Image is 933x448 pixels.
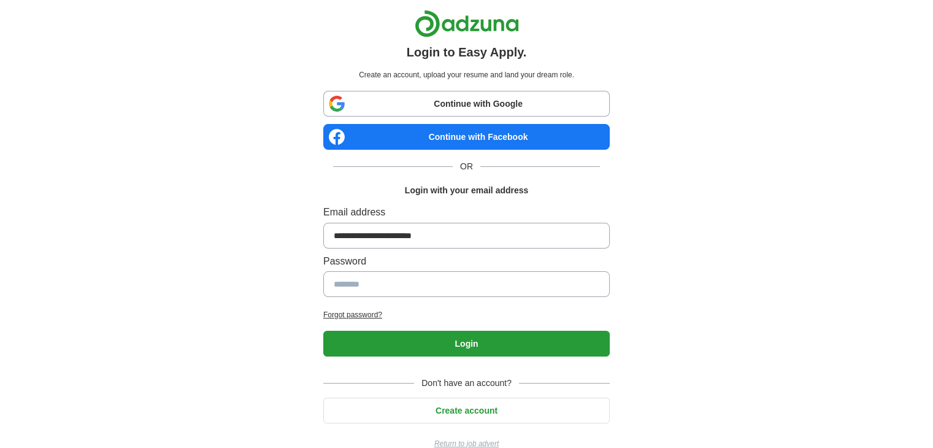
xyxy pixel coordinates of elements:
button: Create account [323,398,610,423]
span: Don't have an account? [414,376,519,390]
label: Password [323,253,610,269]
h1: Login with your email address [405,183,528,197]
h1: Login to Easy Apply. [407,42,527,62]
a: Continue with Google [323,91,610,117]
a: Forgot password? [323,309,610,321]
label: Email address [323,204,610,220]
img: Adzuna logo [415,10,519,37]
button: Login [323,331,610,357]
a: Create account [323,406,610,415]
a: Continue with Facebook [323,124,610,150]
p: Create an account, upload your resume and land your dream role. [326,69,607,81]
span: OR [453,160,480,173]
